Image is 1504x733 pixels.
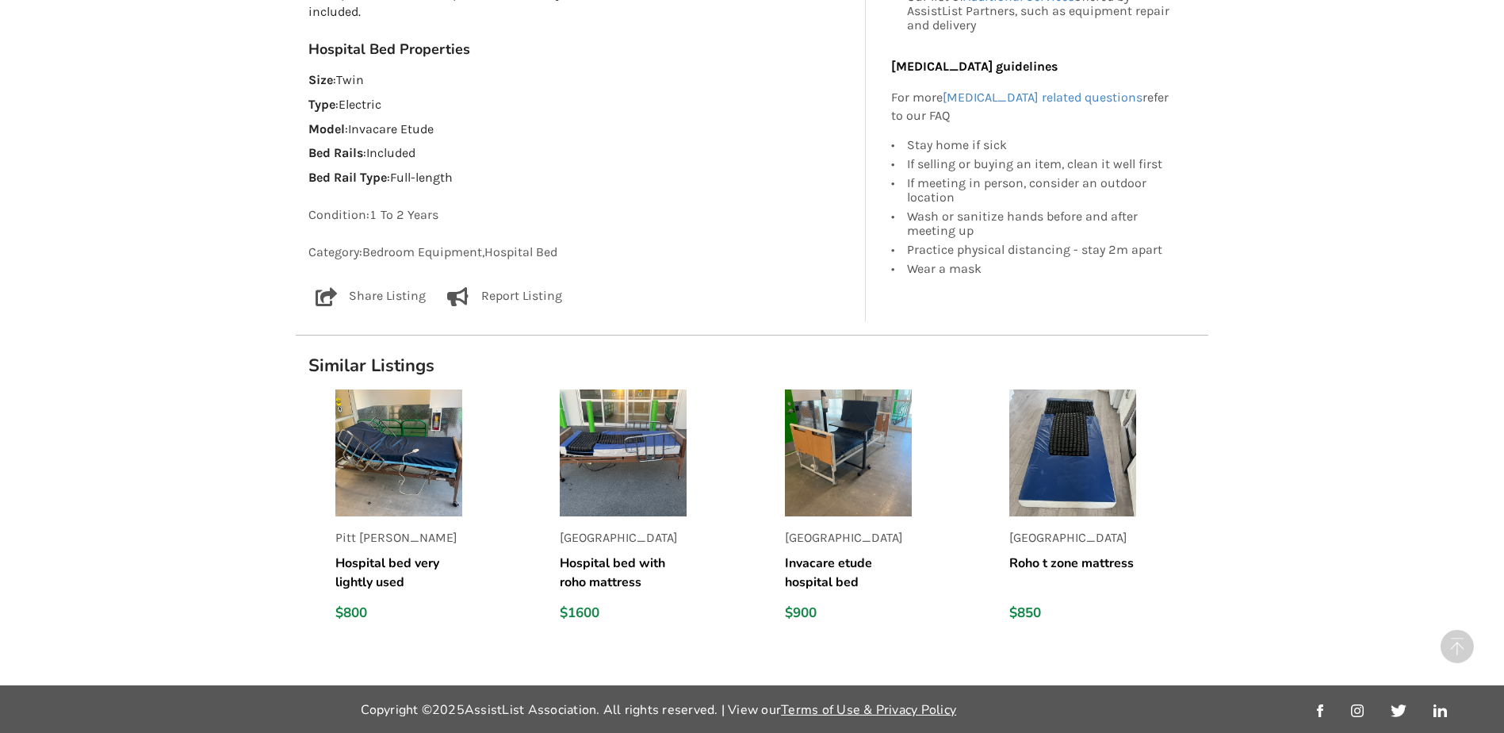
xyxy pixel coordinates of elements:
p: : Full-length [308,169,853,187]
p: For more refer to our FAQ [891,89,1175,125]
div: $850 [1009,604,1136,622]
a: listing[GEOGRAPHIC_DATA]Hospital bed with roho mattress$1600 [560,390,759,635]
a: listingPitt [PERSON_NAME]Hospital bed very lightly used$800 [335,390,534,635]
p: [GEOGRAPHIC_DATA] [785,529,912,547]
h1: Similar Listings [296,355,1208,377]
p: [GEOGRAPHIC_DATA] [560,529,687,547]
div: If selling or buying an item, clean it well first [907,155,1175,174]
div: $1600 [560,604,687,622]
h5: Hospital bed very lightly used [335,554,462,592]
b: [MEDICAL_DATA] guidelines [891,59,1058,74]
strong: Type [308,97,335,112]
h5: Invacare etude hospital bed [785,554,912,592]
a: listing[GEOGRAPHIC_DATA]Roho t zone mattress$850 [1009,390,1208,635]
a: [MEDICAL_DATA] related questions [943,90,1142,105]
p: Pitt [PERSON_NAME] [335,529,462,547]
p: : Twin [308,71,853,90]
div: Practice physical distancing - stay 2m apart [907,240,1175,259]
p: [GEOGRAPHIC_DATA] [1009,529,1136,547]
div: Stay home if sick [907,138,1175,155]
p: Report Listing [481,287,562,306]
h5: Roho t zone mattress [1009,554,1136,592]
p: Share Listing [349,287,426,306]
p: Condition: 1 To 2 Years [308,206,853,225]
p: : Invacare Etude [308,121,853,139]
h3: Hospital Bed Properties [308,40,853,59]
p: : Electric [308,96,853,114]
img: twitter_link [1391,704,1406,717]
p: Category: Bedroom Equipment , Hospital Bed [308,244,853,262]
img: instagram_link [1351,704,1364,717]
div: If meeting in person, consider an outdoor location [907,174,1175,207]
a: Terms of Use & Privacy Policy [781,701,956,719]
a: listing[GEOGRAPHIC_DATA]Invacare etude hospital bed$900 [785,390,984,635]
div: Wash or sanitize hands before and after meeting up [907,207,1175,240]
img: listing [560,390,687,516]
img: listing [785,390,912,516]
div: Wear a mask [907,259,1175,276]
div: $800 [335,604,462,622]
strong: Size [308,72,333,87]
strong: Bed Rail Type [308,170,387,185]
img: listing [335,390,462,516]
img: linkedin_link [1433,704,1447,717]
h5: Hospital bed with roho mattress [560,554,687,592]
img: facebook_link [1317,704,1323,717]
div: $900 [785,604,912,622]
strong: Bed Rails [308,145,363,160]
strong: Model [308,121,345,136]
p: : Included [308,144,853,163]
img: listing [1009,390,1136,516]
